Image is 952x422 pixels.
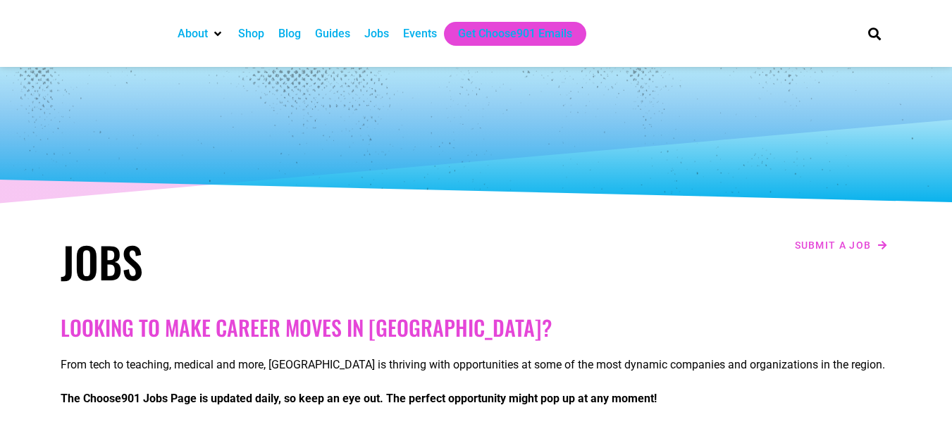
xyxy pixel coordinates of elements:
[791,236,892,254] a: Submit a job
[178,25,208,42] a: About
[364,25,389,42] a: Jobs
[795,240,872,250] span: Submit a job
[403,25,437,42] a: Events
[458,25,572,42] a: Get Choose901 Emails
[61,356,892,373] p: From tech to teaching, medical and more, [GEOGRAPHIC_DATA] is thriving with opportunities at some...
[61,392,657,405] strong: The Choose901 Jobs Page is updated daily, so keep an eye out. The perfect opportunity might pop u...
[61,315,892,340] h2: Looking to make career moves in [GEOGRAPHIC_DATA]?
[238,25,264,42] a: Shop
[171,22,844,46] nav: Main nav
[61,236,469,287] h1: Jobs
[278,25,301,42] a: Blog
[171,22,231,46] div: About
[315,25,350,42] a: Guides
[863,22,886,45] div: Search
